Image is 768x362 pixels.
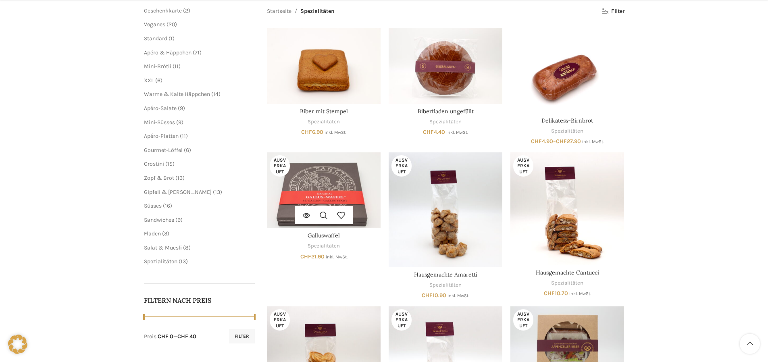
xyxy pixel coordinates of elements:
span: 13 [215,189,220,196]
a: Biberfladen ungefüllt [389,28,502,104]
a: Salat & Müesli [144,244,182,251]
span: Ausverkauft [391,155,412,177]
span: 3 [164,230,167,237]
span: CHF [301,129,312,135]
a: Spezialitäten [308,118,340,126]
a: Spezialitäten [429,118,462,126]
a: Delikatess-Birnbrot [541,117,593,124]
span: 11 [175,63,179,70]
span: Crostini [144,160,164,167]
span: 8 [185,244,189,251]
a: Hausgemachte Amaretti [389,152,502,267]
span: 11 [182,133,186,139]
a: Veganes [144,21,165,28]
span: 14 [213,91,219,98]
span: 6 [186,147,189,154]
a: Hausgemachte Amaretti [414,271,477,278]
a: Mini-Süsses [144,119,175,126]
small: inkl. MwSt. [582,139,604,144]
span: CHF [423,129,434,135]
span: 13 [177,175,183,181]
a: Zopf & Brot [144,175,174,181]
span: – [510,137,624,146]
span: 1 [171,35,173,42]
bdi: 10.90 [422,292,446,299]
span: 71 [195,49,200,56]
a: Gipfeli & [PERSON_NAME] [144,189,212,196]
span: Spezialitäten [300,7,335,16]
bdi: 21.90 [300,253,325,260]
a: Mini-Brötli [144,63,171,70]
span: CHF [422,292,433,299]
span: 2 [185,7,188,14]
span: CHF [300,253,311,260]
a: Startseite [267,7,291,16]
span: CHF 0 [158,333,173,340]
nav: Breadcrumb [267,7,335,16]
small: inkl. MwSt. [325,130,346,135]
a: Schnellansicht [315,206,333,224]
a: Biber mit Stempel [300,108,348,115]
span: Ausverkauft [270,309,290,331]
a: Fladen [144,230,161,237]
span: Ausverkauft [513,155,533,177]
span: Ausverkauft [513,309,533,331]
span: CHF [544,290,555,297]
a: Spezialitäten [551,279,583,287]
a: Hausgemachte Cantucci [536,269,599,276]
span: 6 [157,77,160,84]
a: Apéro-Platten [144,133,179,139]
span: 9 [177,216,181,223]
span: 9 [180,105,183,112]
small: inkl. MwSt. [447,293,469,298]
a: Süsses [144,202,162,209]
a: Standard [144,35,167,42]
a: Sandwiches [144,216,174,223]
a: Filter [602,8,624,15]
a: Warme & Kalte Häppchen [144,91,210,98]
span: 13 [181,258,186,265]
h5: Filtern nach Preis [144,296,255,305]
a: Gourmet-Löffel [144,147,183,154]
small: inkl. MwSt. [569,291,591,296]
span: Apéro & Häppchen [144,49,191,56]
span: Ausverkauft [270,155,290,177]
div: Preis: — [144,333,196,341]
a: Spezialitäten [144,258,177,265]
span: CHF 40 [177,333,196,340]
a: Hausgemachte Cantucci [510,152,624,265]
span: 9 [178,119,181,126]
bdi: 4.40 [423,129,445,135]
a: Galluswaffel [308,232,340,239]
bdi: 4.90 [531,138,553,145]
span: 20 [169,21,175,28]
span: XXL [144,77,154,84]
a: Delikatess-Birnbrot [510,28,624,113]
a: Galluswaffel [267,152,381,228]
a: Apéro-Salate [144,105,177,112]
a: Scroll to top button [740,334,760,354]
small: inkl. MwSt. [446,130,468,135]
a: Biberfladen ungefüllt [418,108,474,115]
span: CHF [531,138,542,145]
bdi: 6.90 [301,129,323,135]
span: Ausverkauft [391,309,412,331]
a: Spezialitäten [429,281,462,289]
a: Spezialitäten [551,127,583,135]
a: Biber mit Stempel [267,28,381,104]
a: Geschenkkarte [144,7,182,14]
